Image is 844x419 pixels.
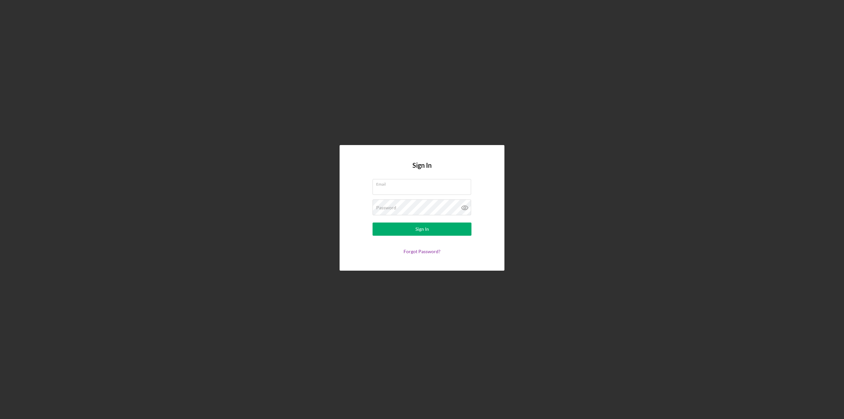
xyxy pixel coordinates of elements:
[412,162,432,179] h4: Sign In
[373,223,471,236] button: Sign In
[376,205,396,210] label: Password
[376,179,471,187] label: Email
[415,223,429,236] div: Sign In
[404,249,440,254] a: Forgot Password?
